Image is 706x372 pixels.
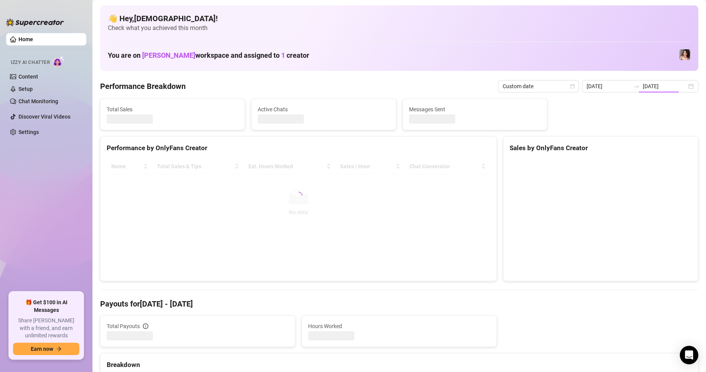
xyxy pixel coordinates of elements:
[643,82,687,90] input: End date
[308,322,490,330] span: Hours Worked
[18,74,38,80] a: Content
[510,143,692,153] div: Sales by OnlyFans Creator
[13,317,79,340] span: Share [PERSON_NAME] with a friend, and earn unlimited rewards
[56,346,62,352] span: arrow-right
[107,105,238,114] span: Total Sales
[6,18,64,26] img: logo-BBDzfeDw.svg
[18,129,39,135] a: Settings
[281,51,285,59] span: 1
[634,83,640,89] span: swap-right
[13,343,79,355] button: Earn nowarrow-right
[295,192,302,199] span: loading
[503,80,574,92] span: Custom date
[18,86,33,92] a: Setup
[100,298,698,309] h4: Payouts for [DATE] - [DATE]
[570,84,575,89] span: calendar
[107,360,692,370] div: Breakdown
[13,299,79,314] span: 🎁 Get $100 in AI Messages
[107,322,140,330] span: Total Payouts
[108,24,691,32] span: Check what you achieved this month
[409,105,541,114] span: Messages Sent
[100,81,186,92] h4: Performance Breakdown
[634,83,640,89] span: to
[31,346,53,352] span: Earn now
[53,56,65,67] img: AI Chatter
[680,346,698,364] div: Open Intercom Messenger
[143,323,148,329] span: info-circle
[679,49,690,60] img: Lauren
[258,105,389,114] span: Active Chats
[18,36,33,42] a: Home
[587,82,631,90] input: Start date
[142,51,195,59] span: [PERSON_NAME]
[18,98,58,104] a: Chat Monitoring
[107,143,490,153] div: Performance by OnlyFans Creator
[18,114,70,120] a: Discover Viral Videos
[108,13,691,24] h4: 👋 Hey, [DEMOGRAPHIC_DATA] !
[11,59,50,66] span: Izzy AI Chatter
[108,51,309,60] h1: You are on workspace and assigned to creator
